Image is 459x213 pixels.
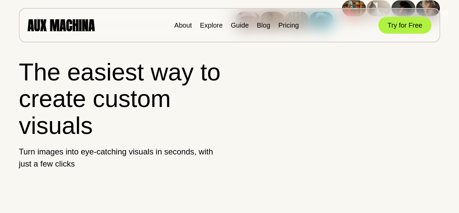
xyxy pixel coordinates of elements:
p: Turn images into eye-catching visuals in seconds, with just a few clicks [19,146,224,170]
a: About [174,22,192,29]
img: AUX MACHINA [28,19,95,31]
a: Guide [231,22,249,29]
button: Try for Free [378,17,431,34]
a: Explore [200,22,223,29]
h1: The easiest way to create custom visuals [19,59,224,139]
a: Pricing [278,22,299,29]
a: Blog [257,22,270,29]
